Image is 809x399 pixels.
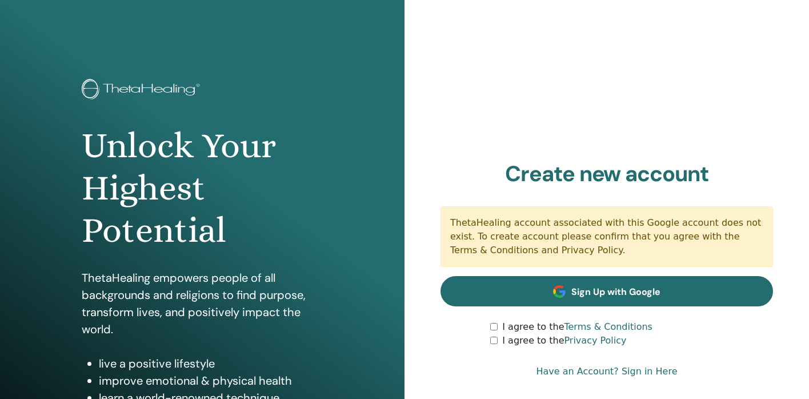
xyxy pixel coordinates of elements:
label: I agree to the [502,334,626,348]
h1: Unlock Your Highest Potential [82,125,323,252]
li: live a positive lifestyle [99,355,323,372]
a: Sign Up with Google [440,276,773,306]
a: Have an Account? Sign in Here [536,365,677,378]
h2: Create new account [440,161,773,187]
div: ThetaHealing account associated with this Google account does not exist. To create account please... [440,206,773,267]
p: ThetaHealing empowers people of all backgrounds and religions to find purpose, transform lives, a... [82,269,323,338]
span: Sign Up with Google [571,286,660,298]
label: I agree to the [502,320,652,334]
li: improve emotional & physical health [99,372,323,389]
a: Privacy Policy [564,335,626,346]
a: Terms & Conditions [564,321,652,332]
